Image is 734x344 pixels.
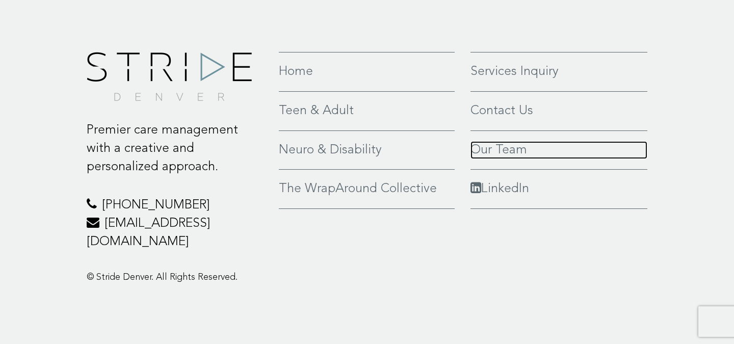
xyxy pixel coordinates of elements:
a: Contact Us [470,102,647,120]
a: Teen & Adult [279,102,455,120]
img: footer-logo.png [87,52,252,101]
p: Premier care management with a creative and personalized approach. [87,121,264,176]
a: Services Inquiry [470,63,647,81]
a: Home [279,63,455,81]
a: Neuro & Disability [279,141,455,160]
a: Our Team [470,141,647,160]
a: The WrapAround Collective [279,180,455,198]
a: LinkedIn [470,180,647,198]
p: [PHONE_NUMBER] [EMAIL_ADDRESS][DOMAIN_NAME] [87,196,264,251]
span: © Stride Denver. All Rights Reserved. [87,273,238,282]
